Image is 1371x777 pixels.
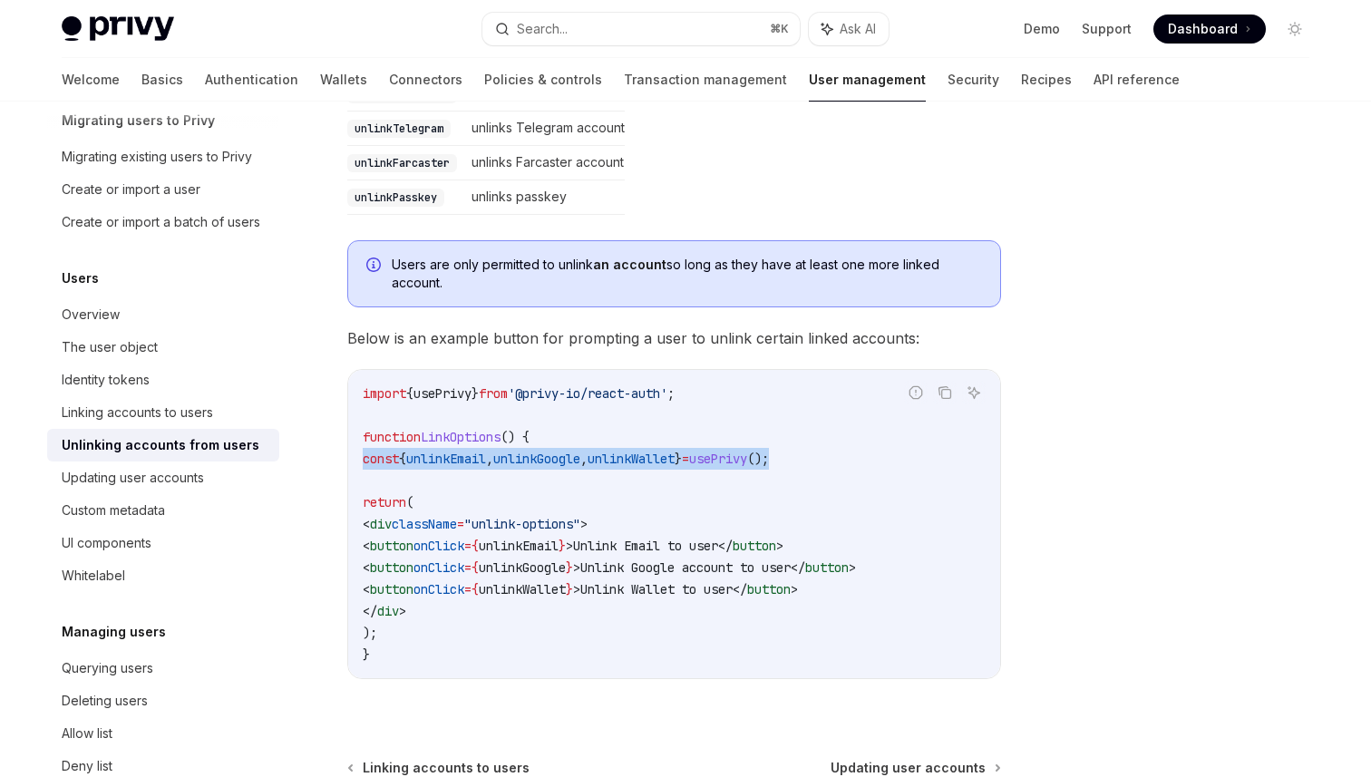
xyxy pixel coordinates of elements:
[347,154,457,172] code: unlinkFarcaster
[62,304,120,325] div: Overview
[508,385,667,402] span: '@privy-io/react-auth'
[205,58,298,102] a: Authentication
[831,759,999,777] a: Updating user accounts
[566,559,573,576] span: }
[464,516,580,532] span: "unlink-options"
[62,369,150,391] div: Identity tokens
[62,565,125,587] div: Whitelabel
[366,257,384,276] svg: Info
[566,581,573,597] span: }
[399,451,406,467] span: {
[849,559,856,576] span: >
[580,559,791,576] span: Unlink Google account to user
[62,267,99,289] h5: Users
[347,189,444,207] code: unlinkPasskey
[62,402,213,423] div: Linking accounts to users
[363,646,370,663] span: }
[1094,58,1180,102] a: API reference
[948,58,999,102] a: Security
[747,581,791,597] span: button
[47,331,279,364] a: The user object
[421,429,501,445] span: LinkOptions
[464,538,472,554] span: =
[47,141,279,173] a: Migrating existing users to Privy
[1082,20,1132,38] a: Support
[733,581,747,597] span: </
[479,538,559,554] span: unlinkEmail
[370,516,392,532] span: div
[791,581,798,597] span: >
[47,494,279,527] a: Custom metadata
[831,759,986,777] span: Updating user accounts
[479,385,508,402] span: from
[370,581,413,597] span: button
[464,581,472,597] span: =
[363,538,370,554] span: <
[1168,20,1238,38] span: Dashboard
[47,461,279,494] a: Updating user accounts
[363,516,370,532] span: <
[363,759,530,777] span: Linking accounts to users
[464,559,472,576] span: =
[472,581,479,597] span: {
[472,385,479,402] span: }
[370,559,413,576] span: button
[62,532,151,554] div: UI components
[472,559,479,576] span: {
[413,559,464,576] span: onClick
[1024,20,1060,38] a: Demo
[363,385,406,402] span: import
[406,494,413,510] span: (
[363,625,377,641] span: );
[363,581,370,597] span: <
[363,559,370,576] span: <
[479,559,566,576] span: unlinkGoogle
[962,381,986,404] button: Ask AI
[588,451,675,467] span: unlinkWallet
[62,755,112,777] div: Deny list
[1280,15,1309,44] button: Toggle dark mode
[370,538,413,554] span: button
[47,652,279,685] a: Querying users
[484,58,602,102] a: Policies & controls
[501,429,530,445] span: () {
[667,385,675,402] span: ;
[363,451,399,467] span: const
[47,206,279,238] a: Create or import a batch of users
[464,146,625,180] td: unlinks Farcaster account
[718,538,733,554] span: </
[62,211,260,233] div: Create or import a batch of users
[486,451,493,467] span: ,
[624,58,787,102] a: Transaction management
[349,759,530,777] a: Linking accounts to users
[62,500,165,521] div: Custom metadata
[809,13,889,45] button: Ask AI
[464,180,625,215] td: unlinks passkey
[62,657,153,679] div: Querying users
[62,146,252,168] div: Migrating existing users to Privy
[392,516,457,532] span: className
[47,527,279,559] a: UI components
[47,717,279,750] a: Allow list
[62,690,148,712] div: Deleting users
[406,451,486,467] span: unlinkEmail
[47,173,279,206] a: Create or import a user
[47,364,279,396] a: Identity tokens
[62,467,204,489] div: Updating user accounts
[805,559,849,576] span: button
[413,581,464,597] span: onClick
[413,538,464,554] span: onClick
[566,538,573,554] span: >
[840,20,876,38] span: Ask AI
[682,451,689,467] span: =
[347,325,1001,351] span: Below is an example button for prompting a user to unlink certain linked accounts:
[62,16,174,42] img: light logo
[47,396,279,429] a: Linking accounts to users
[580,451,588,467] span: ,
[47,429,279,461] a: Unlinking accounts from users
[733,538,776,554] span: button
[904,381,928,404] button: Report incorrect code
[747,451,769,467] span: ();
[320,58,367,102] a: Wallets
[776,538,783,554] span: >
